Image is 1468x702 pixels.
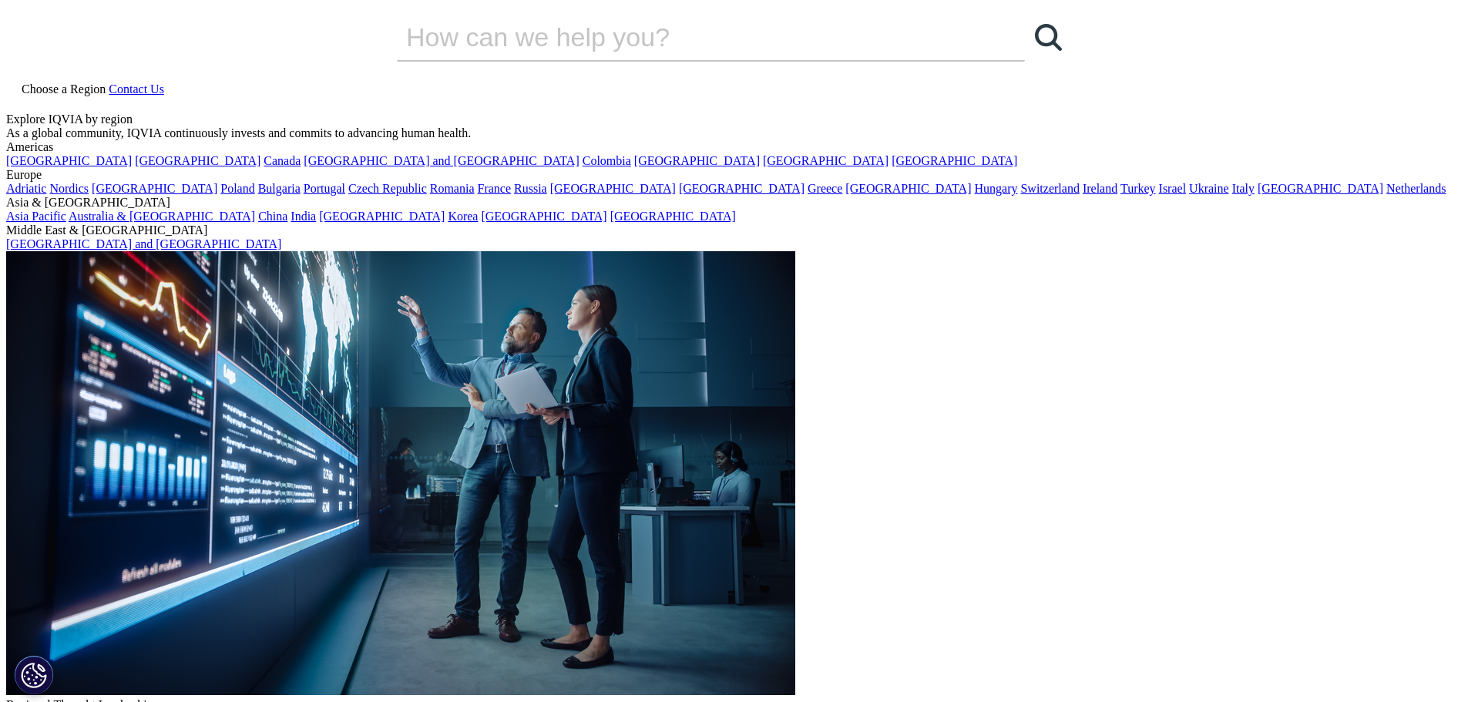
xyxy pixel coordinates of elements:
a: [GEOGRAPHIC_DATA] [634,154,760,167]
a: [GEOGRAPHIC_DATA] [1258,182,1383,195]
a: India [291,210,316,223]
a: [GEOGRAPHIC_DATA] [6,154,132,167]
a: Netherlands [1386,182,1446,195]
a: Russia [514,182,547,195]
a: Italy [1232,182,1255,195]
a: Ireland [1083,182,1117,195]
a: [GEOGRAPHIC_DATA] and [GEOGRAPHIC_DATA] [304,154,579,167]
div: As a global community, IQVIA continuously invests and commits to advancing human health. [6,126,1462,140]
a: Canada [264,154,301,167]
button: Cookies Settings [15,656,53,694]
a: Greece [808,182,842,195]
a: [GEOGRAPHIC_DATA] [892,154,1017,167]
a: [GEOGRAPHIC_DATA] and [GEOGRAPHIC_DATA] [6,237,281,250]
a: Israel [1159,182,1187,195]
div: Explore IQVIA by region [6,113,1462,126]
a: Korea [448,210,478,223]
a: Romania [430,182,475,195]
a: Nordics [49,182,89,195]
input: Search [397,14,981,60]
div: Americas [6,140,1462,154]
svg: Search [1035,24,1062,51]
a: Portugal [304,182,345,195]
a: Colombia [583,154,631,167]
a: Contact Us [109,82,164,96]
a: [GEOGRAPHIC_DATA] [319,210,445,223]
a: Adriatic [6,182,46,195]
a: [GEOGRAPHIC_DATA] [550,182,676,195]
a: China [258,210,287,223]
a: Switzerland [1020,182,1079,195]
img: 2093_analyzing-data-using-big-screen-display-and-laptop.png [6,251,795,695]
span: Choose a Region [22,82,106,96]
a: France [478,182,512,195]
a: Ukraine [1189,182,1229,195]
a: Asia Pacific [6,210,66,223]
div: Asia & [GEOGRAPHIC_DATA] [6,196,1462,210]
a: [GEOGRAPHIC_DATA] [610,210,736,223]
a: Czech Republic [348,182,427,195]
a: Hungary [974,182,1017,195]
a: Bulgaria [258,182,301,195]
a: [GEOGRAPHIC_DATA] [92,182,217,195]
a: Turkey [1120,182,1156,195]
a: Poland [220,182,254,195]
a: [GEOGRAPHIC_DATA] [679,182,805,195]
a: [GEOGRAPHIC_DATA] [845,182,971,195]
div: Middle East & [GEOGRAPHIC_DATA] [6,223,1462,237]
div: Europe [6,168,1462,182]
a: [GEOGRAPHIC_DATA] [481,210,606,223]
a: Australia & [GEOGRAPHIC_DATA] [69,210,255,223]
a: [GEOGRAPHIC_DATA] [763,154,889,167]
a: [GEOGRAPHIC_DATA] [135,154,260,167]
a: Search [1025,14,1071,60]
